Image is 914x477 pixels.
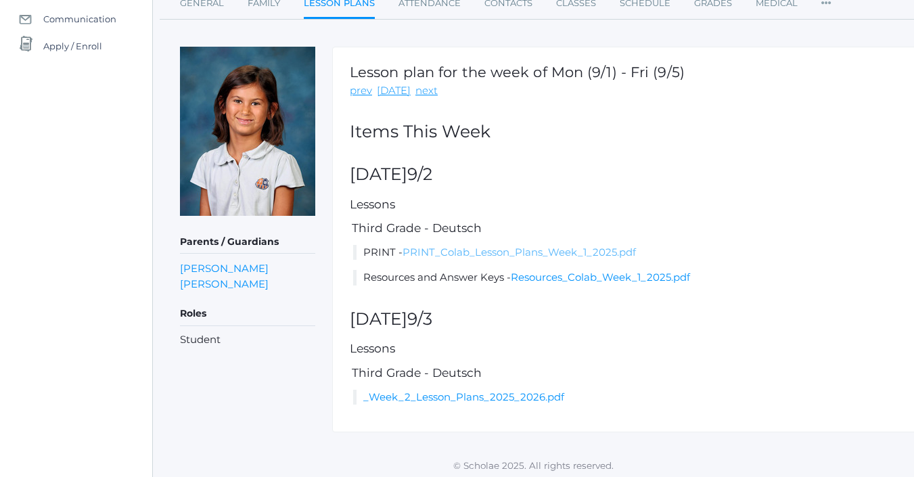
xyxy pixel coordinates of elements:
[180,231,315,254] h5: Parents / Guardians
[377,83,411,99] a: [DATE]
[403,246,636,258] a: PRINT_Colab_Lesson_Plans_Week_1_2025.pdf
[43,32,102,60] span: Apply / Enroll
[511,271,690,283] a: Resources_Colab_Week_1_2025.pdf
[180,260,269,276] a: [PERSON_NAME]
[180,47,315,216] img: Adella Ewing
[180,332,315,348] li: Student
[350,64,685,80] h1: Lesson plan for the week of Mon (9/1) - Fri (9/5)
[43,5,116,32] span: Communication
[350,83,372,99] a: prev
[407,164,432,184] span: 9/2
[363,390,564,403] a: _Week_2_Lesson_Plans_2025_2026.pdf
[153,459,914,472] p: © Scholae 2025. All rights reserved.
[180,302,315,325] h5: Roles
[415,83,438,99] a: next
[180,276,269,292] a: [PERSON_NAME]
[407,309,432,329] span: 9/3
